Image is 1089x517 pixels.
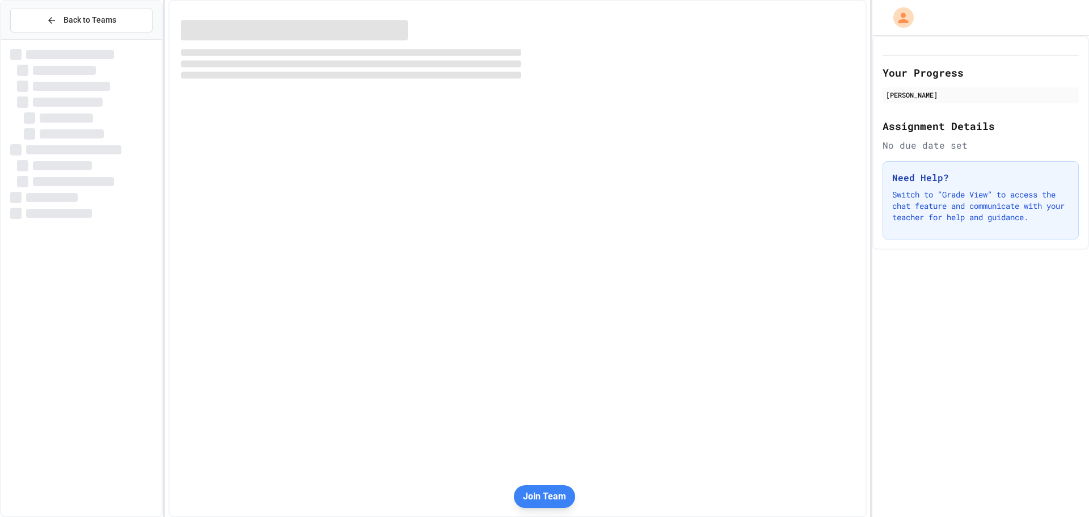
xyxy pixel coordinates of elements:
[10,8,153,32] button: Back to Teams
[883,118,1079,134] h2: Assignment Details
[514,485,575,508] button: Join Team
[883,65,1079,81] h2: Your Progress
[892,171,1069,184] h3: Need Help?
[881,5,917,31] div: My Account
[886,90,1075,100] div: [PERSON_NAME]
[883,138,1079,152] div: No due date set
[892,189,1069,223] p: Switch to "Grade View" to access the chat feature and communicate with your teacher for help and ...
[64,14,116,26] span: Back to Teams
